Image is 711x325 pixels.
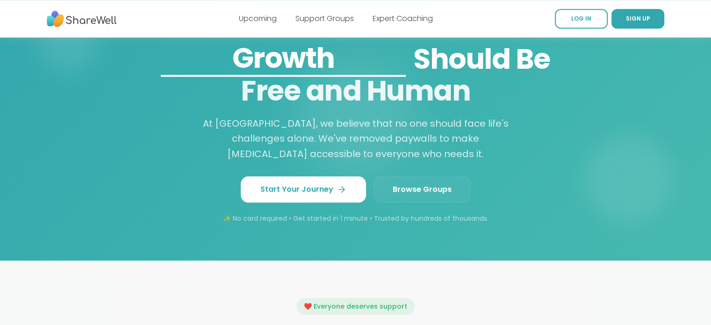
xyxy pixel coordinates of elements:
[571,14,591,22] span: LOG IN
[199,116,513,162] p: At [GEOGRAPHIC_DATA], we believe that no one should face life's challenges alone. We've removed p...
[161,40,406,76] div: Growth
[296,298,415,315] div: ❤️ Everyone deserves support
[241,176,366,202] a: Start Your Journey
[373,176,471,202] a: Browse Groups
[116,41,595,77] span: Should Be
[626,14,650,22] span: SIGN UP
[116,214,595,223] p: ✨ No card required • Get started in 1 minute • Trusted by hundreds of thousands.
[260,184,346,195] span: Start Your Journey
[555,9,608,29] a: LOG IN
[239,13,277,24] a: Upcoming
[241,71,470,110] span: Free and Human
[47,6,117,32] img: ShareWell Nav Logo
[611,9,664,29] a: SIGN UP
[373,13,433,24] a: Expert Coaching
[393,184,452,195] span: Browse Groups
[295,13,354,24] a: Support Groups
